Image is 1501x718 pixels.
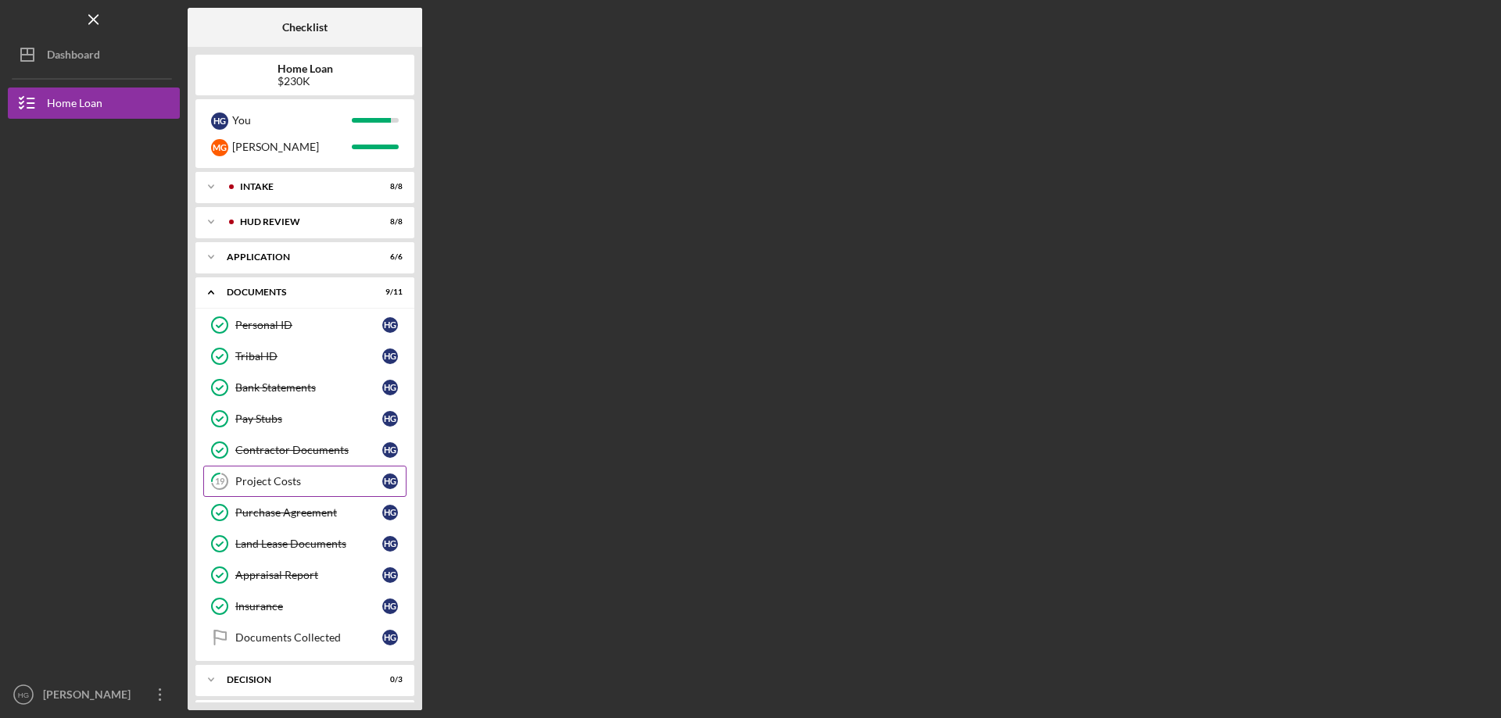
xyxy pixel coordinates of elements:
div: Land Lease Documents [235,538,382,550]
div: Decision [227,675,364,684]
button: Home Loan [8,88,180,119]
b: Home Loan [278,63,333,75]
div: $230K [278,75,333,88]
a: Personal IDHG [203,309,407,341]
a: Contractor DocumentsHG [203,434,407,466]
div: Purchase Agreement [235,506,382,519]
div: 0 / 3 [374,675,403,684]
a: Tribal IDHG [203,341,407,372]
a: Purchase AgreementHG [203,497,407,528]
div: Dashboard [47,39,100,74]
a: Pay StubsHG [203,403,407,434]
div: H G [382,442,398,458]
div: Project Costs [235,475,382,488]
tspan: 19 [215,477,225,487]
div: H G [382,505,398,520]
b: Checklist [282,21,328,34]
a: Documents CollectedHG [203,622,407,653]
div: You [232,107,352,134]
div: H G [382,411,398,427]
a: Appraisal ReportHG [203,559,407,591]
div: [PERSON_NAME] [232,134,352,160]
div: H G [382,567,398,583]
div: H G [382,630,398,645]
div: 8 / 8 [374,182,403,191]
div: 8 / 8 [374,217,403,227]
div: H G [382,348,398,364]
div: Home Loan [47,88,102,123]
a: Land Lease DocumentsHG [203,528,407,559]
div: HUD Review [240,217,364,227]
a: Bank StatementsHG [203,372,407,403]
div: Insurance [235,600,382,613]
div: Pay Stubs [235,413,382,425]
div: Documents [227,288,364,297]
button: HG[PERSON_NAME] [8,679,180,710]
div: H G [382,598,398,614]
div: Appraisal Report [235,569,382,581]
div: [PERSON_NAME] [39,679,141,714]
div: Intake [240,182,364,191]
div: Bank Statements [235,381,382,394]
text: HG [18,691,29,699]
div: H G [382,473,398,489]
a: 19Project CostsHG [203,466,407,497]
div: 6 / 6 [374,252,403,262]
div: H G [211,113,228,130]
div: Personal ID [235,319,382,331]
div: Contractor Documents [235,444,382,456]
button: Dashboard [8,39,180,70]
div: H G [382,380,398,395]
div: H G [382,536,398,552]
div: H G [382,317,398,333]
div: Documents Collected [235,631,382,644]
a: InsuranceHG [203,591,407,622]
div: M G [211,139,228,156]
div: 9 / 11 [374,288,403,297]
div: Tribal ID [235,350,382,363]
div: Application [227,252,364,262]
